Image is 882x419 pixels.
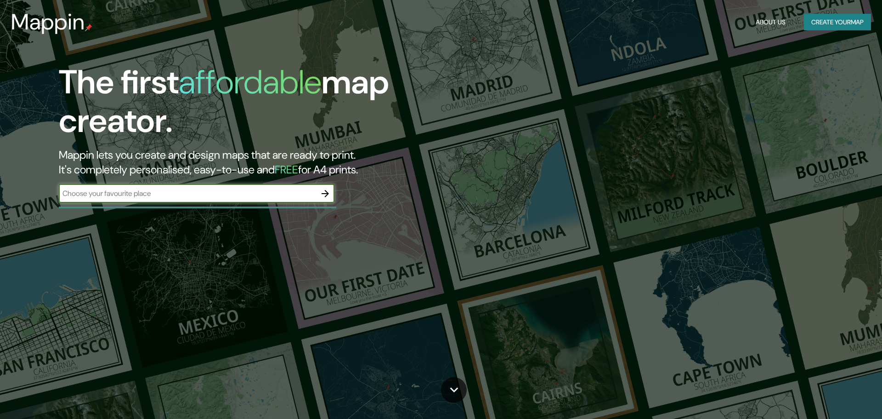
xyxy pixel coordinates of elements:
button: Create yourmap [804,14,871,31]
input: Choose your favourite place [59,188,316,199]
h2: Mappin lets you create and design maps that are ready to print. It's completely personalised, eas... [59,148,500,177]
button: About Us [752,14,789,31]
h3: Mappin [11,9,85,35]
h1: The first map creator. [59,63,500,148]
h1: affordable [179,61,322,103]
h5: FREE [275,162,298,177]
img: mappin-pin [85,24,92,31]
